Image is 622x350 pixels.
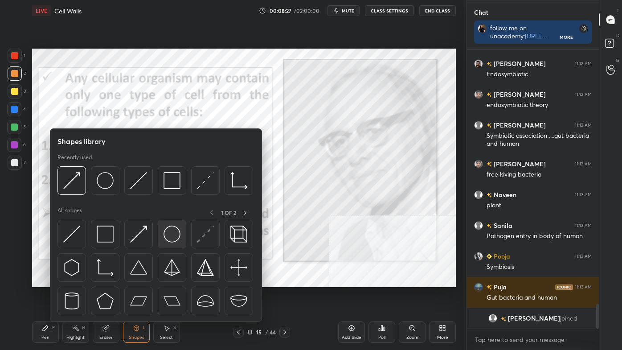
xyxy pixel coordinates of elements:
[419,5,456,16] button: End Class
[467,49,599,329] div: grid
[492,282,507,292] h6: Puja
[487,193,492,198] img: no-rating-badge.077c3623.svg
[129,335,144,340] div: Shapes
[474,283,483,292] img: 8cd83f1a1ebb47d6b65e97e6e8af3649.jpg
[474,121,483,130] img: default.png
[487,254,492,259] img: Learner_Badge_beginner_1_8b307cf2a0.svg
[365,5,414,16] button: CLASS SETTINGS
[478,24,487,33] img: 6bf88ee675354f0ea61b4305e64abb13.jpg
[63,226,80,243] img: svg+xml;charset=utf-8,%3Csvg%20xmlns%3D%22http%3A%2F%2Fwww.w3.org%2F2000%2Fsvg%22%20width%3D%2230...
[492,221,512,230] h6: Sanila
[437,335,448,340] div: More
[487,201,592,210] div: plant
[265,329,268,335] div: /
[487,232,592,241] div: Pathogen entry in body of human
[575,161,592,167] div: 11:13 AM
[197,226,214,243] img: svg+xml;charset=utf-8,%3Csvg%20xmlns%3D%22http%3A%2F%2Fwww.w3.org%2F2000%2Fsvg%22%20width%3D%2230...
[492,90,546,99] h6: [PERSON_NAME]
[82,325,85,330] div: H
[66,335,85,340] div: Highlight
[560,315,577,322] span: joined
[474,190,483,199] img: default.png
[575,284,592,290] div: 11:13 AM
[508,315,560,322] span: [PERSON_NAME]
[57,207,82,218] p: All shapes
[8,66,26,81] div: 2
[164,292,180,309] img: svg+xml;charset=utf-8,%3Csvg%20xmlns%3D%22http%3A%2F%2Fwww.w3.org%2F2000%2Fsvg%22%20width%3D%2244...
[99,335,113,340] div: Eraser
[490,24,560,40] div: follow me on unacademy: join me on telegram: discussion group -
[54,7,82,15] h4: Cell Walls
[492,159,546,169] h6: [PERSON_NAME]
[555,284,573,290] img: iconic-dark.1390631f.png
[8,156,26,170] div: 7
[560,34,573,40] div: More
[487,62,492,66] img: no-rating-badge.077c3623.svg
[164,172,180,189] img: svg+xml;charset=utf-8,%3Csvg%20xmlns%3D%22http%3A%2F%2Fwww.w3.org%2F2000%2Fsvg%22%20width%3D%2234...
[474,59,483,68] img: d927ead1100745ec8176353656eda1f8.jpg
[474,252,483,261] img: b126cd0e1b924a4b9ab81538c5797315.jpg
[197,259,214,276] img: svg+xml;charset=utf-8,%3Csvg%20xmlns%3D%22http%3A%2F%2Fwww.w3.org%2F2000%2Fsvg%22%20width%3D%2234...
[474,160,483,169] img: 3
[32,5,51,16] div: LIVE
[57,136,106,147] h5: Shapes library
[97,226,114,243] img: svg+xml;charset=utf-8,%3Csvg%20xmlns%3D%22http%3A%2F%2Fwww.w3.org%2F2000%2Fsvg%22%20width%3D%2234...
[7,138,26,152] div: 6
[130,292,147,309] img: svg+xml;charset=utf-8,%3Csvg%20xmlns%3D%22http%3A%2F%2Fwww.w3.org%2F2000%2Fsvg%22%20width%3D%2244...
[575,123,592,128] div: 11:12 AM
[8,49,25,63] div: 1
[492,120,546,130] h6: [PERSON_NAME]
[7,120,26,134] div: 5
[492,251,510,261] h6: Pooja
[575,254,592,259] div: 11:13 AM
[41,335,49,340] div: Pen
[97,292,114,309] img: svg+xml;charset=utf-8,%3Csvg%20xmlns%3D%22http%3A%2F%2Fwww.w3.org%2F2000%2Fsvg%22%20width%3D%2234...
[488,314,497,323] img: default.png
[254,329,263,335] div: 15
[52,325,55,330] div: P
[57,154,92,161] p: Recently used
[474,221,483,230] img: default.png
[406,335,418,340] div: Zoom
[487,101,592,110] div: endosymbiotic theory
[173,325,176,330] div: S
[575,192,592,198] div: 11:13 AM
[575,92,592,97] div: 11:12 AM
[160,335,173,340] div: Select
[8,84,26,99] div: 3
[230,172,247,189] img: svg+xml;charset=utf-8,%3Csvg%20xmlns%3D%22http%3A%2F%2Fwww.w3.org%2F2000%2Fsvg%22%20width%3D%2233...
[63,172,80,189] img: svg+xml;charset=utf-8,%3Csvg%20xmlns%3D%22http%3A%2F%2Fwww.w3.org%2F2000%2Fsvg%22%20width%3D%2230...
[616,57,619,64] p: G
[487,70,592,79] div: Endosymbiotic
[490,32,547,48] a: [URL][DOMAIN_NAME]
[342,335,361,340] div: Add Slide
[63,259,80,276] img: svg+xml;charset=utf-8,%3Csvg%20xmlns%3D%22http%3A%2F%2Fwww.w3.org%2F2000%2Fsvg%22%20width%3D%2230...
[487,132,592,148] div: Symbiotic association ....gut bacteria and human
[617,7,619,14] p: T
[487,162,492,167] img: no-rating-badge.077c3623.svg
[487,170,592,179] div: free kiving bacteria
[487,285,492,290] img: no-rating-badge.077c3623.svg
[230,259,247,276] img: svg+xml;charset=utf-8,%3Csvg%20xmlns%3D%22http%3A%2F%2Fwww.w3.org%2F2000%2Fsvg%22%20width%3D%2240...
[487,263,592,272] div: Symbiosis
[130,259,147,276] img: svg+xml;charset=utf-8,%3Csvg%20xmlns%3D%22http%3A%2F%2Fwww.w3.org%2F2000%2Fsvg%22%20width%3D%2238...
[487,223,492,228] img: no-rating-badge.077c3623.svg
[97,172,114,189] img: svg+xml;charset=utf-8,%3Csvg%20xmlns%3D%22http%3A%2F%2Fwww.w3.org%2F2000%2Fsvg%22%20width%3D%2236...
[616,32,619,39] p: D
[487,293,592,302] div: Gut bacteria and human
[143,325,146,330] div: L
[327,5,360,16] button: mute
[487,92,492,97] img: no-rating-badge.077c3623.svg
[474,90,483,99] img: 3
[487,123,492,128] img: no-rating-badge.077c3623.svg
[378,335,385,340] div: Poll
[63,292,80,309] img: svg+xml;charset=utf-8,%3Csvg%20xmlns%3D%22http%3A%2F%2Fwww.w3.org%2F2000%2Fsvg%22%20width%3D%2228...
[164,226,180,243] img: svg+xml;charset=utf-8,%3Csvg%20xmlns%3D%22http%3A%2F%2Fwww.w3.org%2F2000%2Fsvg%22%20width%3D%2236...
[7,102,26,116] div: 4
[501,317,506,321] img: no-rating-badge.077c3623.svg
[575,61,592,66] div: 11:12 AM
[230,292,247,309] img: svg+xml;charset=utf-8,%3Csvg%20xmlns%3D%22http%3A%2F%2Fwww.w3.org%2F2000%2Fsvg%22%20width%3D%2238...
[197,172,214,189] img: svg+xml;charset=utf-8,%3Csvg%20xmlns%3D%22http%3A%2F%2Fwww.w3.org%2F2000%2Fsvg%22%20width%3D%2230...
[492,59,546,68] h6: [PERSON_NAME]
[164,259,180,276] img: svg+xml;charset=utf-8,%3Csvg%20xmlns%3D%22http%3A%2F%2Fwww.w3.org%2F2000%2Fsvg%22%20width%3D%2234...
